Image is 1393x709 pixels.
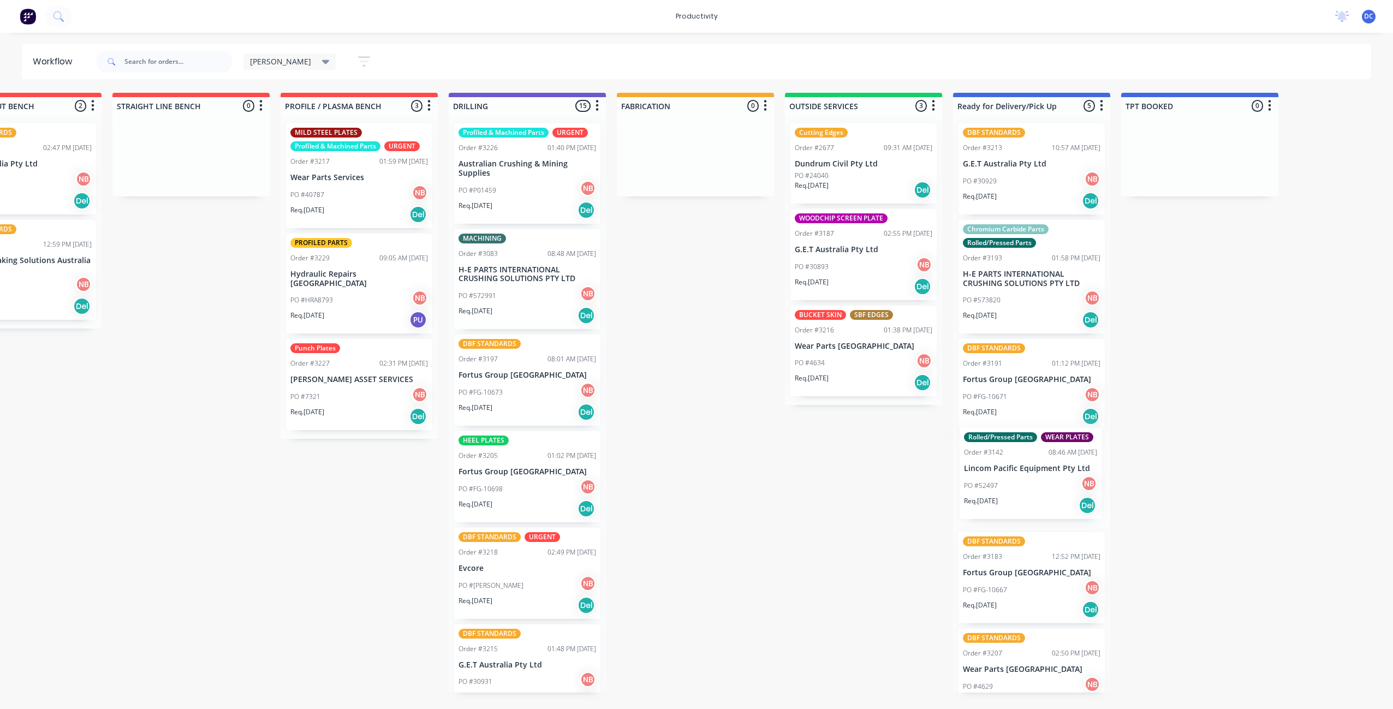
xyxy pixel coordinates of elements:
[1364,11,1373,21] span: DC
[250,56,311,67] span: [PERSON_NAME]
[670,8,723,25] div: productivity
[124,51,233,73] input: Search for orders...
[20,8,36,25] img: Factory
[33,55,78,68] div: Workflow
